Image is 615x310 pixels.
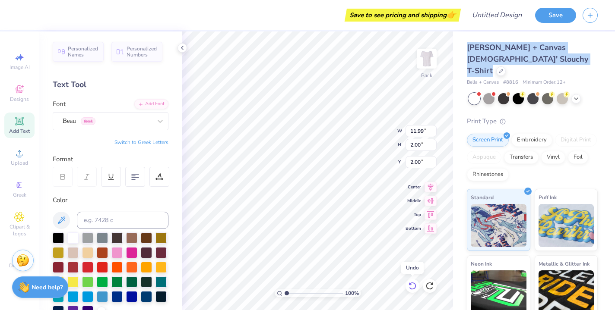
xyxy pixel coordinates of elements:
img: Back [418,50,435,67]
span: Bottom [406,225,421,232]
div: Print Type [467,116,598,126]
div: Format [53,154,169,164]
span: Designs [10,96,29,103]
span: Greek [13,191,26,198]
span: Personalized Numbers [127,46,157,58]
input: e.g. 7428 c [77,212,168,229]
img: Standard [471,204,526,247]
strong: Need help? [32,283,63,291]
div: Digital Print [555,134,597,147]
img: Puff Ink [539,204,594,247]
span: Personalized Names [68,46,98,58]
span: [PERSON_NAME] + Canvas [DEMOGRAPHIC_DATA]' Slouchy T-Shirt [467,42,588,76]
div: Rhinestones [467,168,509,181]
div: Save to see pricing and shipping [347,9,459,22]
div: Vinyl [541,151,565,164]
span: 100 % [345,289,359,297]
span: 👉 [447,9,456,20]
input: Untitled Design [465,6,529,24]
div: Back [421,72,432,79]
span: Neon Ink [471,259,492,268]
div: Text Tool [53,79,168,91]
span: Middle [406,198,421,204]
span: Upload [11,160,28,166]
span: # 8816 [503,79,518,86]
span: Center [406,184,421,190]
button: Save [535,8,576,23]
span: Image AI [10,64,30,71]
span: Top [406,212,421,218]
span: Metallic & Glitter Ink [539,259,590,268]
span: Standard [471,193,494,202]
button: Switch to Greek Letters [114,139,168,146]
div: Transfers [504,151,539,164]
div: Embroidery [511,134,552,147]
div: Foil [568,151,588,164]
span: Bella + Canvas [467,79,499,86]
div: Add Font [134,99,168,109]
span: Add Text [9,128,30,135]
span: Clipart & logos [4,223,35,237]
div: Undo [401,262,424,274]
div: Applique [467,151,501,164]
label: Font [53,99,66,109]
div: Color [53,195,168,205]
div: Screen Print [467,134,509,147]
span: Decorate [9,262,30,269]
span: Minimum Order: 12 + [523,79,566,86]
span: Puff Ink [539,193,557,202]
